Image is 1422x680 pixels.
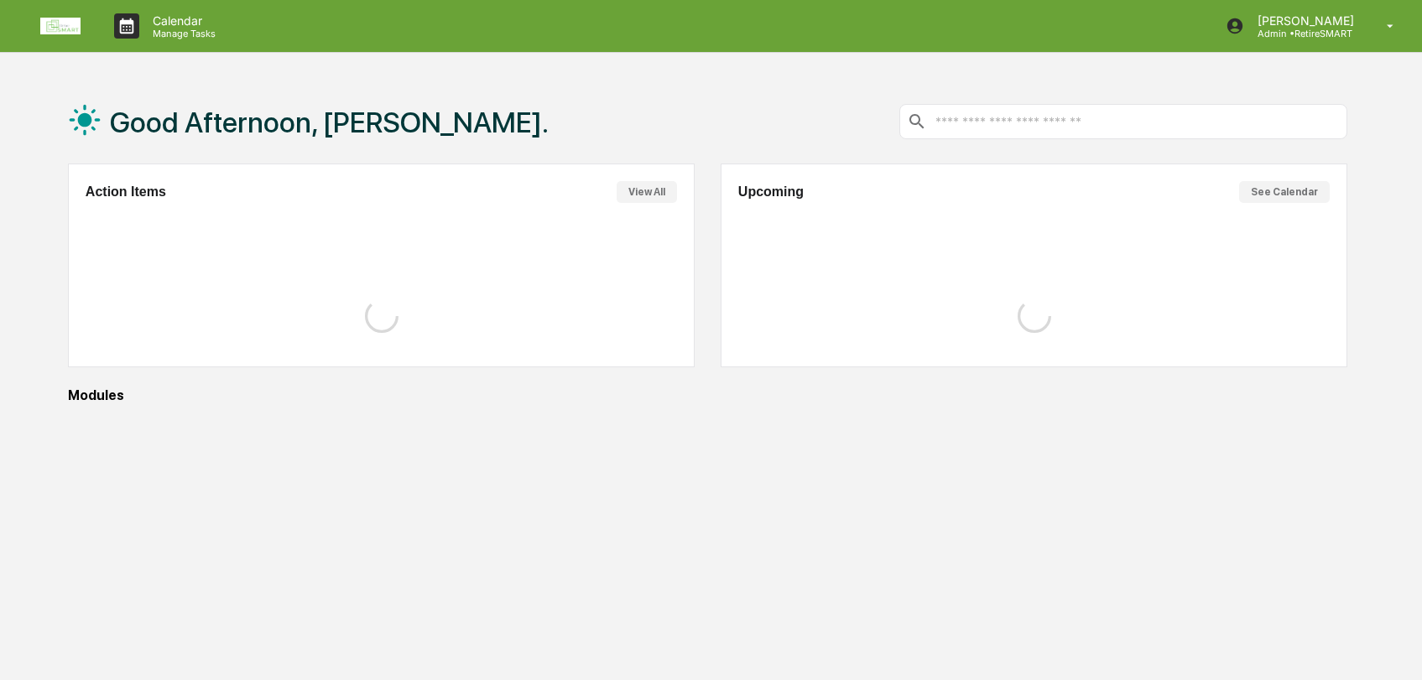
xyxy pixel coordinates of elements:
p: Admin • RetireSMART [1244,28,1362,39]
h2: Upcoming [738,184,804,200]
p: [PERSON_NAME] [1244,13,1362,28]
button: See Calendar [1239,181,1330,203]
p: Manage Tasks [139,28,224,39]
h1: Good Afternoon, [PERSON_NAME]. [110,106,549,139]
p: Calendar [139,13,224,28]
button: View All [617,181,677,203]
div: Modules [68,387,1348,403]
img: logo [40,18,81,34]
h2: Action Items [86,184,166,200]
